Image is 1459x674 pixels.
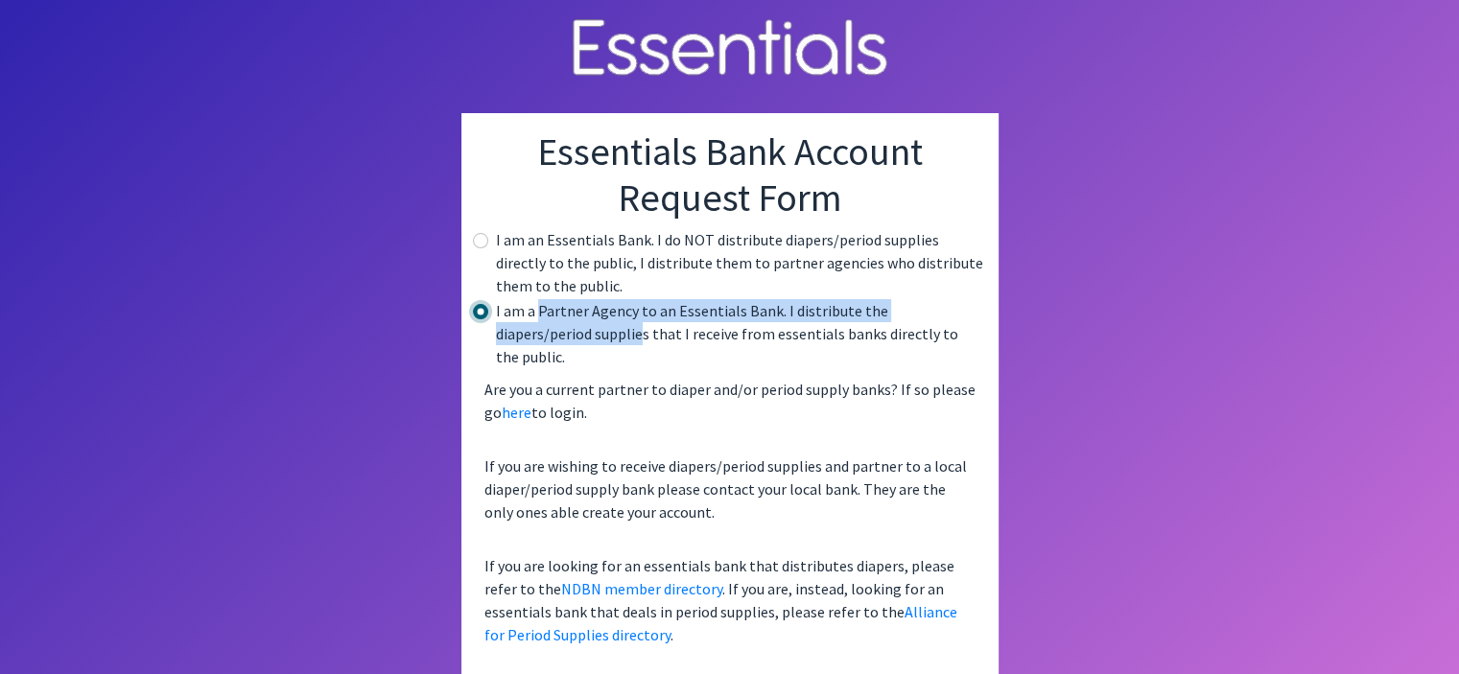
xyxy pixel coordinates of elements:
[477,128,983,221] h1: Essentials Bank Account Request Form
[496,299,983,368] label: I am a Partner Agency to an Essentials Bank. I distribute the diapers/period supplies that I rece...
[477,370,983,431] p: Are you a current partner to diaper and/or period supply banks? If so please go to login.
[561,579,722,598] a: NDBN member directory
[477,546,983,654] p: If you are looking for an essentials bank that distributes diapers, please refer to the . If you ...
[502,403,531,422] a: here
[484,602,957,644] a: Alliance for Period Supplies directory
[496,228,983,297] label: I am an Essentials Bank. I do NOT distribute diapers/period supplies directly to the public, I di...
[477,447,983,531] p: If you are wishing to receive diapers/period supplies and partner to a local diaper/period supply...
